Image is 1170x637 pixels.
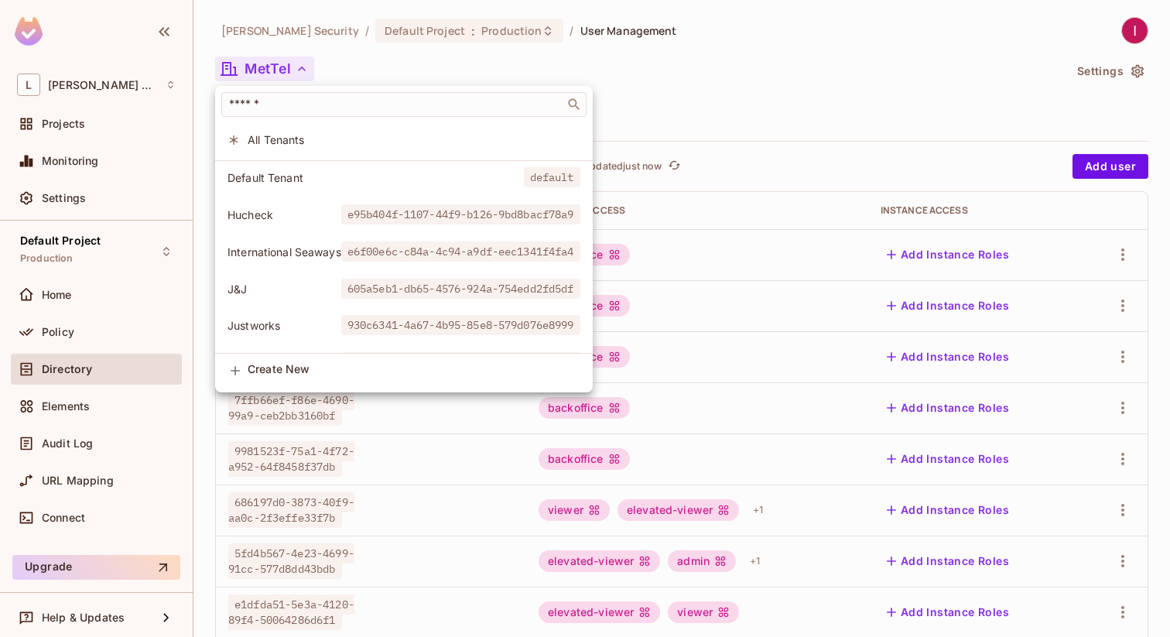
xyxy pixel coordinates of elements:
[227,282,341,296] span: J&J
[524,167,580,187] span: default
[341,241,580,262] span: e6f00e6c-c84a-4c94-a9df-eec1341f4fa4
[341,352,580,372] span: 85b162ae-dbc8-471e-bf89-b6d042ac0cf9
[215,272,593,306] div: Show only users with a role in this tenant: J&J
[248,363,580,375] span: Create New
[215,161,593,194] div: Show only users with a role in this tenant: Default Tenant
[227,318,341,333] span: Justworks
[341,204,580,224] span: e95b404f-1107-44f9-b126-9bd8bacf78a9
[215,346,593,379] div: Show only users with a role in this tenant: Lumia
[215,198,593,231] div: Show only users with a role in this tenant: Hucheck
[341,315,580,335] span: 930c6341-4a67-4b95-85e8-579d076e8999
[248,132,580,147] span: All Tenants
[227,170,524,185] span: Default Tenant
[215,309,593,342] div: Show only users with a role in this tenant: Justworks
[227,245,341,259] span: International Seaways
[227,207,341,222] span: Hucheck
[341,279,580,299] span: 605a5eb1-db65-4576-924a-754edd2fd5df
[215,235,593,269] div: Show only users with a role in this tenant: International Seaways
